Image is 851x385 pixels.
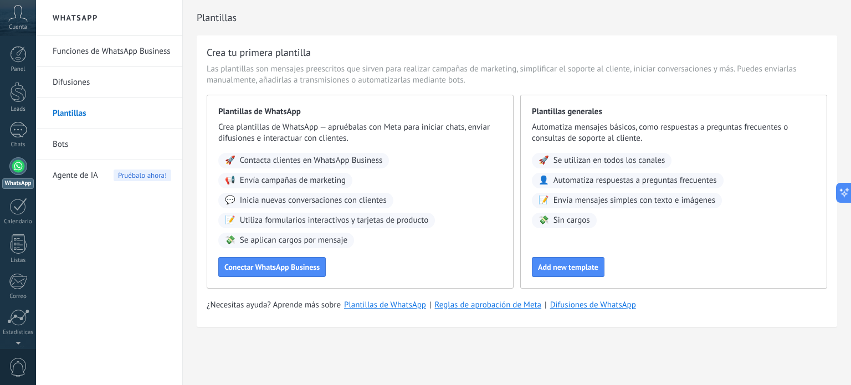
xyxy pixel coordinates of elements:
[344,300,426,310] a: Plantillas de WhatsApp
[218,106,502,117] span: Plantillas de WhatsApp
[53,160,171,191] a: Agente de IAPruébalo ahora!
[539,195,549,206] span: 📝
[532,122,816,144] span: Automatiza mensajes básicos, como respuestas a preguntas frecuentes o consultas de soporte al cli...
[225,215,235,226] span: 📝
[553,215,590,226] span: Sin cargos
[532,257,604,277] button: Add new template
[36,98,182,129] li: Plantillas
[36,160,182,191] li: Agente de IA
[225,175,235,186] span: 📢
[53,67,171,98] a: Difusiones
[9,24,27,31] span: Cuenta
[2,141,34,148] div: Chats
[225,195,235,206] span: 💬
[553,155,665,166] span: Se utilizan en todos los canales
[539,215,549,226] span: 💸
[435,300,542,310] a: Reglas de aprobación de Meta
[36,36,182,67] li: Funciones de WhatsApp Business
[225,155,235,166] span: 🚀
[240,175,346,186] span: Envía campañas de marketing
[207,64,827,86] span: Las plantillas son mensajes preescritos que sirven para realizar campañas de marketing, simplific...
[2,293,34,300] div: Correo
[240,215,429,226] span: Utiliza formularios interactivos y tarjetas de producto
[2,218,34,225] div: Calendario
[2,257,34,264] div: Listas
[53,129,171,160] a: Bots
[2,106,34,113] div: Leads
[207,300,827,311] div: | |
[2,178,34,189] div: WhatsApp
[240,155,383,166] span: Contacta clientes en WhatsApp Business
[53,36,171,67] a: Funciones de WhatsApp Business
[2,329,34,336] div: Estadísticas
[538,263,598,271] span: Add new template
[207,300,341,311] span: ¿Necesitas ayuda? Aprende más sobre
[53,98,171,129] a: Plantillas
[240,235,347,246] span: Se aplican cargos por mensaje
[36,129,182,160] li: Bots
[53,160,98,191] span: Agente de IA
[532,106,816,117] span: Plantillas generales
[2,66,34,73] div: Panel
[553,195,715,206] span: Envía mensajes simples con texto e imágenes
[114,170,171,181] span: Pruébalo ahora!
[539,155,549,166] span: 🚀
[550,300,636,310] a: Difusiones de WhatsApp
[224,263,320,271] span: Conectar WhatsApp Business
[218,257,326,277] button: Conectar WhatsApp Business
[225,235,235,246] span: 💸
[36,67,182,98] li: Difusiones
[218,122,502,144] span: Crea plantillas de WhatsApp — apruébalas con Meta para iniciar chats, enviar difusiones e interac...
[539,175,549,186] span: 👤
[553,175,717,186] span: Automatiza respuestas a preguntas frecuentes
[207,45,311,59] h3: Crea tu primera plantilla
[240,195,387,206] span: Inicia nuevas conversaciones con clientes
[197,7,837,29] h2: Plantillas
